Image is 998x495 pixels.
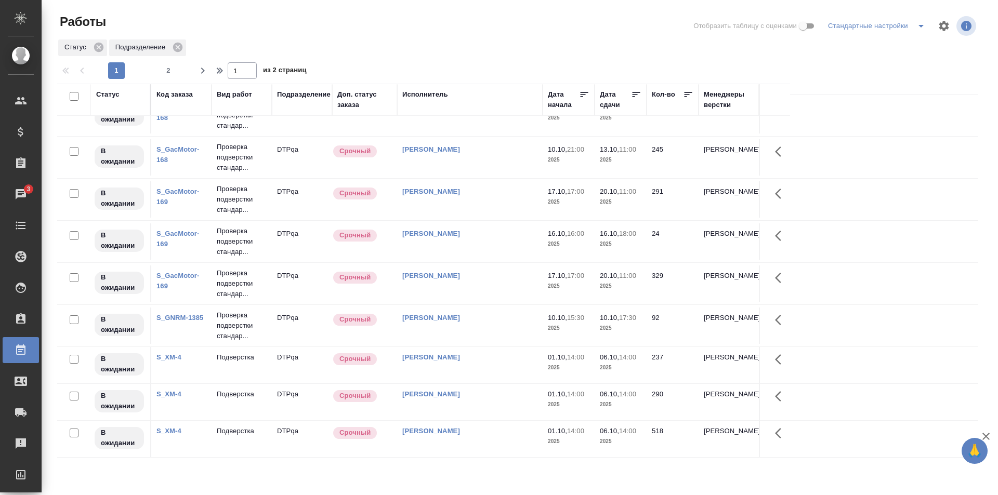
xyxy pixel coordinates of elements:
[704,229,754,239] p: [PERSON_NAME]
[94,186,145,211] div: Исполнитель назначен, приступать к работе пока рано
[567,314,584,322] p: 15:30
[647,421,699,457] td: 518
[548,436,589,447] p: 2025
[101,188,138,209] p: В ожидании
[339,146,371,156] p: Срочный
[567,272,584,279] p: 17:00
[548,427,567,435] p: 01.10,
[94,352,145,377] div: Исполнитель назначен, приступать к работе пока рано
[619,188,636,195] p: 11:00
[339,354,371,364] p: Срочный
[217,426,267,436] p: Подверстка
[217,142,267,173] p: Проверка подверстки стандар...
[600,89,631,110] div: Дата сдачи
[704,313,754,323] p: [PERSON_NAME]
[548,197,589,207] p: 2025
[402,89,448,100] div: Исполнитель
[337,89,392,110] div: Доп. статус заказа
[277,89,331,100] div: Подразделение
[619,272,636,279] p: 11:00
[704,352,754,363] p: [PERSON_NAME]
[94,229,145,253] div: Исполнитель назначен, приступать к работе пока рано
[600,113,641,123] p: 2025
[769,307,794,332] button: Здесь прячутся важные кнопки
[156,230,199,248] a: S_GacMotor-169
[101,391,138,411] p: В ожидании
[619,427,636,435] p: 14:00
[217,389,267,399] p: Подверстка
[548,89,579,110] div: Дата начала
[156,427,181,435] a: S_XM-4
[647,347,699,383] td: 237
[567,188,584,195] p: 17:00
[217,184,267,215] p: Проверка подверстки стандар...
[402,230,460,237] a: [PERSON_NAME]
[339,391,371,401] p: Срочный
[94,389,145,413] div: Исполнитель назначен, приступать к работе пока рано
[402,272,460,279] a: [PERSON_NAME]
[769,223,794,248] button: Здесь прячутся важные кнопки
[567,230,584,237] p: 16:00
[402,390,460,398] a: [PERSON_NAME]
[101,314,138,335] p: В ожидании
[64,42,90,52] p: Статус
[109,39,186,56] div: Подразделение
[600,314,619,322] p: 10.10,
[600,145,619,153] p: 13.10,
[20,184,36,194] span: 3
[272,384,332,420] td: DTPqa
[966,440,983,462] span: 🙏
[272,139,332,176] td: DTPqa
[548,314,567,322] p: 10.10,
[619,314,636,322] p: 17:30
[548,230,567,237] p: 16.10,
[704,271,754,281] p: [PERSON_NAME]
[217,352,267,363] p: Подверстка
[57,14,106,30] span: Работы
[94,271,145,295] div: Исполнитель назначен, приступать к работе пока рано
[402,427,460,435] a: [PERSON_NAME]
[101,272,138,293] p: В ожидании
[600,390,619,398] p: 06.10,
[339,272,371,283] p: Срочный
[115,42,169,52] p: Подразделение
[339,188,371,198] p: Срочный
[402,188,460,195] a: [PERSON_NAME]
[548,113,589,123] p: 2025
[600,436,641,447] p: 2025
[160,62,177,79] button: 2
[769,181,794,206] button: Здесь прячутся важные кнопки
[548,155,589,165] p: 2025
[96,89,120,100] div: Статус
[704,426,754,436] p: [PERSON_NAME]
[600,272,619,279] p: 20.10,
[704,186,754,197] p: [PERSON_NAME]
[217,310,267,341] p: Проверка подверстки стандар...
[600,399,641,410] p: 2025
[548,145,567,153] p: 10.10,
[600,323,641,333] p: 2025
[548,272,567,279] p: 17.10,
[156,314,203,322] a: S_GNRM-1385
[647,181,699,218] td: 291
[619,390,636,398] p: 14:00
[567,427,584,435] p: 14:00
[769,384,794,409] button: Здесь прячутся важные кнопки
[600,239,641,249] p: 2025
[619,230,636,237] p: 18:00
[600,188,619,195] p: 20.10,
[647,265,699,302] td: 329
[101,230,138,251] p: В ожидании
[600,427,619,435] p: 06.10,
[101,146,138,167] p: В ожидании
[647,139,699,176] td: 245
[402,314,460,322] a: [PERSON_NAME]
[548,399,589,410] p: 2025
[156,89,193,100] div: Код заказа
[156,188,199,206] a: S_GacMotor-169
[272,347,332,383] td: DTPqa
[272,223,332,260] td: DTPqa
[647,384,699,420] td: 290
[600,281,641,291] p: 2025
[402,353,460,361] a: [PERSON_NAME]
